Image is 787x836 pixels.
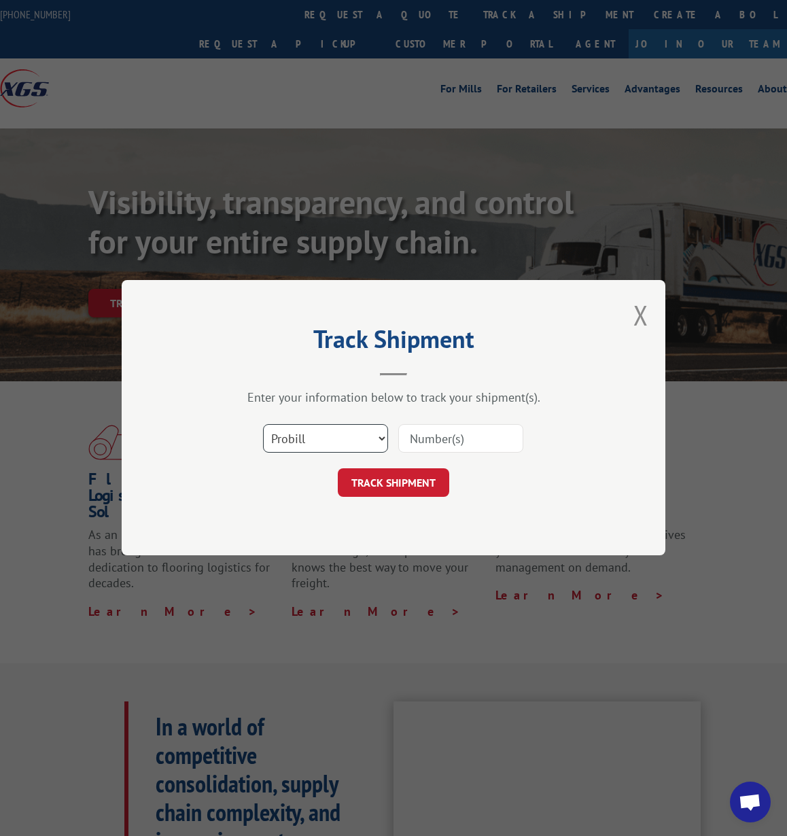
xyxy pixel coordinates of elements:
[190,330,597,355] h2: Track Shipment
[190,390,597,406] div: Enter your information below to track your shipment(s).
[730,782,771,822] div: Open chat
[338,469,449,498] button: TRACK SHIPMENT
[633,297,648,333] button: Close modal
[398,425,523,453] input: Number(s)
